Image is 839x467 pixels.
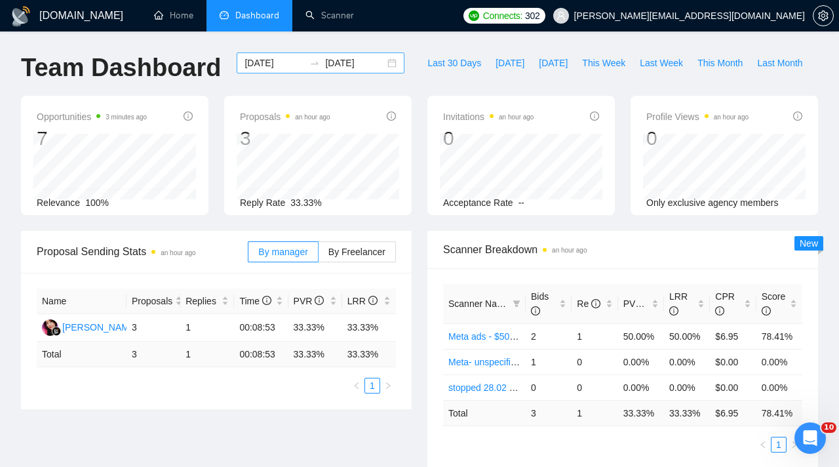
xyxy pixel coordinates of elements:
span: Acceptance Rate [443,197,513,208]
span: info-circle [590,112,599,121]
span: 302 [525,9,539,23]
td: $0.00 [710,375,756,400]
span: info-circle [644,299,654,308]
td: 50.00% [618,323,664,349]
td: Total [37,342,127,367]
td: $6.95 [710,323,756,349]
li: Previous Page [755,437,771,453]
span: Connects: [483,9,522,23]
td: 33.33 % [288,342,342,367]
td: 33.33 % [342,342,396,367]
div: 3 [240,126,330,151]
button: right [380,378,396,394]
td: 0 [526,375,572,400]
td: 1 [180,342,234,367]
span: info-circle [262,296,271,305]
span: Time [239,296,271,306]
td: 1 [572,323,617,349]
td: 33.33% [342,314,396,342]
a: searchScanner [305,10,354,21]
a: Meta ads - $500+/$30+ - Feedback+/cost1k+ -AI [448,331,646,342]
span: PVR [294,296,324,306]
span: info-circle [387,112,396,121]
span: [DATE] [496,56,524,70]
td: 78.41 % [756,400,802,426]
span: info-circle [793,112,802,121]
span: LRR [669,291,688,316]
td: 0.00% [618,375,664,400]
span: 33.33% [290,197,321,208]
time: an hour ago [161,249,195,256]
span: By manager [258,247,307,257]
li: 1 [364,378,380,394]
li: Next Page [787,437,802,453]
span: -- [518,197,524,208]
button: left [349,378,364,394]
span: left [353,382,361,390]
img: gigradar-bm.png [52,327,61,336]
span: Last 30 Days [427,56,481,70]
button: right [787,437,802,453]
span: info-circle [591,299,600,308]
span: info-circle [762,306,771,315]
img: NK [42,319,58,336]
span: Bids [531,291,549,316]
span: Invitations [443,109,534,125]
td: 50.00% [664,323,710,349]
span: New [800,238,818,249]
span: Re [577,298,600,309]
span: filter [510,294,523,314]
span: filter [513,300,520,308]
time: an hour ago [714,113,749,121]
td: 00:08:53 [234,314,288,342]
td: 0.00% [756,375,802,400]
span: info-circle [315,296,324,305]
span: Proposals [240,109,330,125]
span: CPR [715,291,735,316]
time: an hour ago [552,247,587,254]
td: 3 [526,400,572,426]
td: 33.33 % [664,400,710,426]
th: Name [37,289,127,314]
span: right [384,382,392,390]
button: setting [813,5,834,26]
span: Dashboard [235,10,279,21]
li: Next Page [380,378,396,394]
div: 7 [37,126,147,151]
td: 00:08:53 [234,342,288,367]
a: setting [813,10,834,21]
span: Relevance [37,197,80,208]
span: Profile Views [646,109,749,125]
button: This Week [575,52,633,73]
span: Only exclusive agency members [646,197,779,208]
span: [DATE] [539,56,568,70]
span: Proposal Sending Stats [37,243,248,260]
div: 0 [646,126,749,151]
button: [DATE] [532,52,575,73]
li: 1 [771,437,787,453]
span: By Freelancer [328,247,385,257]
a: 1 [365,378,380,393]
time: an hour ago [295,113,330,121]
span: info-circle [531,306,540,315]
a: homeHome [154,10,193,21]
span: Last Week [640,56,683,70]
span: Scanner Name [448,298,509,309]
span: LRR [347,296,378,306]
span: dashboard [220,10,229,20]
td: 0.00% [664,349,710,375]
a: NK[PERSON_NAME] [42,321,138,332]
td: 0.00% [756,349,802,375]
input: Start date [244,56,304,70]
button: left [755,437,771,453]
iframe: Intercom live chat [794,422,826,454]
span: left [759,441,767,449]
td: 78.41% [756,323,802,349]
button: Last Week [633,52,690,73]
time: an hour ago [499,113,534,121]
span: info-circle [184,112,193,121]
a: stopped 28.02 - Google Ads - LeadGen/cases/hook- saved $k [448,382,699,393]
td: 0.00% [618,349,664,375]
td: 1 [526,349,572,375]
td: Total [443,400,526,426]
